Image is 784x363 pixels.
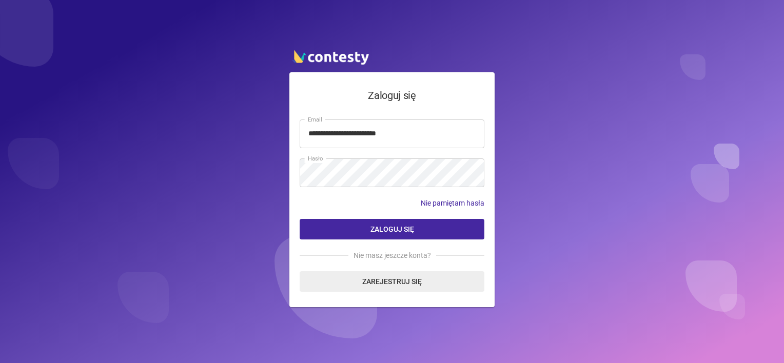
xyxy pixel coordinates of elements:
[289,46,371,67] img: contesty logo
[300,271,484,292] a: Zarejestruj się
[300,219,484,239] button: Zaloguj się
[348,250,436,261] span: Nie masz jeszcze konta?
[370,225,414,233] span: Zaloguj się
[300,88,484,104] h4: Zaloguj się
[421,197,484,209] a: Nie pamiętam hasła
